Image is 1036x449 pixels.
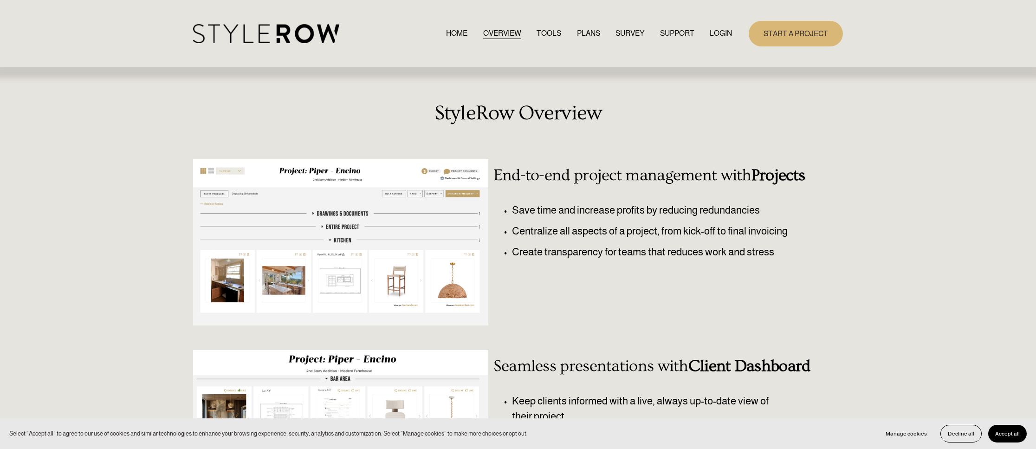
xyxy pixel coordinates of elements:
a: folder dropdown [660,27,694,40]
a: LOGIN [710,27,732,40]
strong: Client Dashboard [688,357,810,375]
p: Centralize all aspects of a project, from kick-off to final invoicing [512,223,816,239]
h3: Seamless presentations with [493,357,816,376]
p: Save time and increase profits by reducing redundancies [512,202,816,218]
span: Decline all [948,430,974,437]
a: SURVEY [615,27,644,40]
button: Manage cookies [879,425,934,442]
p: Select “Accept all” to agree to our use of cookies and similar technologies to enhance your brows... [9,429,528,438]
img: StyleRow [193,24,339,43]
a: TOOLS [537,27,561,40]
span: Accept all [995,430,1020,437]
span: SUPPORT [660,28,694,39]
a: OVERVIEW [483,27,521,40]
button: Decline all [940,425,982,442]
h3: End-to-end project management with [493,166,816,185]
strong: Projects [751,166,805,184]
a: PLANS [577,27,600,40]
a: HOME [446,27,467,40]
p: Keep clients informed with a live, always up-to-date view of their project [512,393,789,424]
span: Manage cookies [886,430,927,437]
h2: StyleRow Overview [193,102,843,125]
button: Accept all [988,425,1027,442]
p: Create transparency for teams that reduces work and stress [512,244,816,260]
a: START A PROJECT [749,21,843,46]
